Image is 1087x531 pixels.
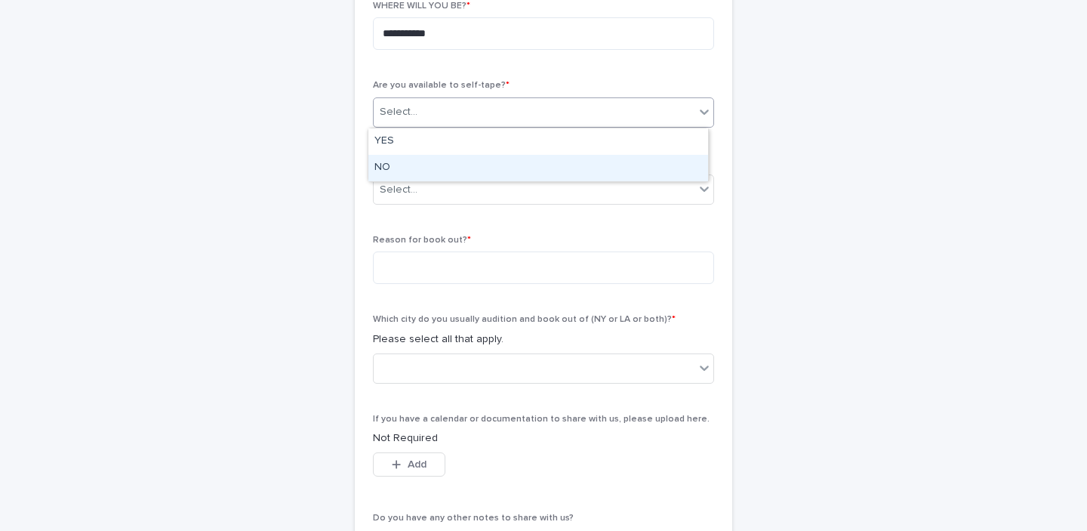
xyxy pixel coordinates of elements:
span: Are you available to self-tape? [373,81,510,90]
span: Add [408,459,426,470]
span: WHERE WILL YOU BE? [373,2,470,11]
div: YES [368,128,708,155]
div: NO [368,155,708,181]
span: If you have a calendar or documentation to share with us, please upload here. [373,415,710,424]
span: Which city do you usually audition and book out of (NY or LA or both)? [373,315,676,324]
p: Please select all that apply. [373,332,714,347]
div: Select... [380,182,417,198]
p: Not Required [373,431,714,446]
div: Select... [380,104,417,120]
button: Add [373,452,445,477]
span: Reason for book out? [373,236,471,245]
span: Do you have any other notes to share with us? [373,514,574,523]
